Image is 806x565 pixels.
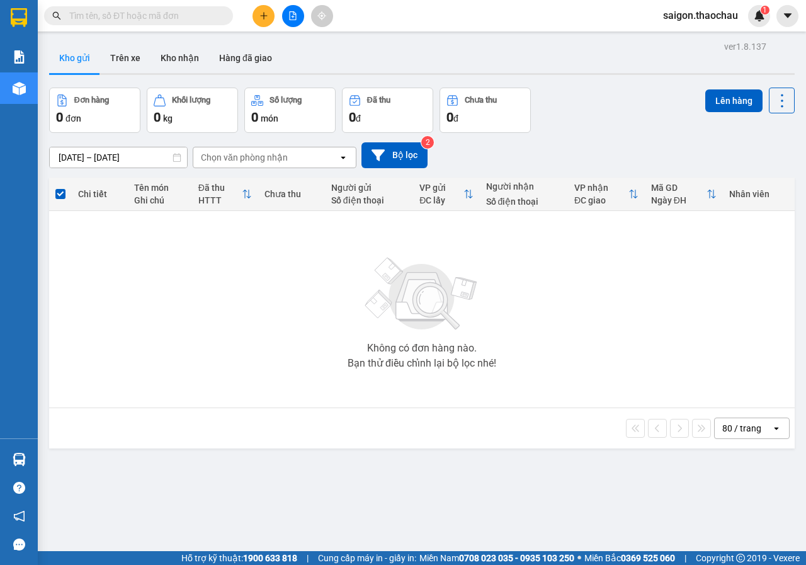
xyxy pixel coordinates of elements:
[342,88,433,133] button: Đã thu0đ
[356,113,361,123] span: đ
[776,5,798,27] button: caret-down
[349,110,356,125] span: 0
[65,113,81,123] span: đơn
[251,110,258,125] span: 0
[134,183,185,193] div: Tên món
[244,88,336,133] button: Số lượng0món
[198,183,242,193] div: Đã thu
[645,178,724,211] th: Toggle SortBy
[763,6,767,14] span: 1
[163,113,173,123] span: kg
[13,50,26,64] img: solution-icon
[736,554,745,562] span: copyright
[782,10,793,21] span: caret-down
[100,43,150,73] button: Trên xe
[486,181,562,191] div: Người nhận
[465,96,497,105] div: Chưa thu
[270,96,302,105] div: Số lượng
[419,183,463,193] div: VP gửi
[574,195,628,205] div: ĐC giao
[134,195,185,205] div: Ghi chú
[577,556,581,561] span: ⚪️
[440,88,531,133] button: Chưa thu0đ
[192,178,259,211] th: Toggle SortBy
[13,82,26,95] img: warehouse-icon
[49,88,140,133] button: Đơn hàng0đơn
[282,5,304,27] button: file-add
[771,423,781,433] svg: open
[724,40,766,54] div: ver 1.8.137
[413,178,479,211] th: Toggle SortBy
[261,113,278,123] span: món
[486,197,562,207] div: Số điện thoại
[453,113,458,123] span: đ
[13,482,25,494] span: question-circle
[421,136,434,149] sup: 2
[52,11,61,20] span: search
[729,189,788,199] div: Nhân viên
[253,5,275,27] button: plus
[331,183,407,193] div: Người gửi
[69,9,218,23] input: Tìm tên, số ĐT hoặc mã đơn
[574,183,628,193] div: VP nhận
[78,189,122,199] div: Chi tiết
[722,422,761,435] div: 80 / trang
[13,453,26,466] img: warehouse-icon
[651,195,707,205] div: Ngày ĐH
[307,551,309,565] span: |
[13,510,25,522] span: notification
[338,152,348,163] svg: open
[651,183,707,193] div: Mã GD
[147,88,238,133] button: Khối lượng0kg
[11,8,27,27] img: logo-vxr
[74,96,109,105] div: Đơn hàng
[172,96,210,105] div: Khối lượng
[317,11,326,20] span: aim
[288,11,297,20] span: file-add
[359,250,485,338] img: svg+xml;base64,PHN2ZyBjbGFzcz0ibGlzdC1wbHVnX19zdmciIHhtbG5zPSJodHRwOi8vd3d3LnczLm9yZy8yMDAwL3N2Zy...
[264,189,318,199] div: Chưa thu
[367,343,477,353] div: Không có đơn hàng nào.
[243,553,297,563] strong: 1900 633 818
[459,553,574,563] strong: 0708 023 035 - 0935 103 250
[584,551,675,565] span: Miền Bắc
[181,551,297,565] span: Hỗ trợ kỹ thuật:
[705,89,763,112] button: Lên hàng
[209,43,282,73] button: Hàng đã giao
[653,8,748,23] span: saigon.thaochau
[446,110,453,125] span: 0
[761,6,769,14] sup: 1
[348,358,496,368] div: Bạn thử điều chỉnh lại bộ lọc nhé!
[419,195,463,205] div: ĐC lấy
[361,142,428,168] button: Bộ lọc
[198,195,242,205] div: HTTT
[621,553,675,563] strong: 0369 525 060
[754,10,765,21] img: icon-new-feature
[50,147,187,168] input: Select a date range.
[568,178,645,211] th: Toggle SortBy
[201,151,288,164] div: Chọn văn phòng nhận
[56,110,63,125] span: 0
[311,5,333,27] button: aim
[154,110,161,125] span: 0
[13,539,25,551] span: message
[49,43,100,73] button: Kho gửi
[150,43,209,73] button: Kho nhận
[259,11,268,20] span: plus
[331,195,407,205] div: Số điện thoại
[419,551,574,565] span: Miền Nam
[684,551,686,565] span: |
[367,96,390,105] div: Đã thu
[318,551,416,565] span: Cung cấp máy in - giấy in:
